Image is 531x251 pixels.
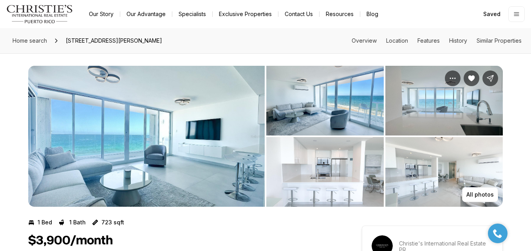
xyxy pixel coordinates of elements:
a: Skip to: Location [386,37,408,44]
a: Specialists [172,9,212,20]
button: Contact Us [278,9,319,20]
button: Open menu [508,6,525,22]
a: Saved [479,6,505,22]
p: 723 sqft [101,219,124,226]
button: View image gallery [385,137,503,207]
a: Skip to: Overview [352,37,377,44]
a: Exclusive Properties [213,9,278,20]
h1: $3,900/month [28,233,113,248]
button: View image gallery [28,66,265,207]
a: Resources [320,9,360,20]
p: 1 Bed [38,219,52,226]
li: 2 of 6 [266,66,503,207]
a: Home search [9,34,50,47]
button: All photos [462,187,498,202]
button: Share Property: 1035 Ashford MIRADOR DEL CONDADO #204 [482,70,498,86]
p: All photos [466,191,494,198]
a: Skip to: Features [417,37,440,44]
p: 1 Bath [69,219,86,226]
li: 1 of 6 [28,66,265,207]
a: Blog [360,9,385,20]
a: Our Story [83,9,120,20]
img: logo [6,5,73,23]
button: View image gallery [266,137,384,207]
nav: Page section menu [352,38,522,44]
a: Our Advantage [120,9,172,20]
div: Listing Photos [28,66,503,207]
button: View image gallery [266,66,384,135]
button: Property options [445,70,461,86]
a: Skip to: History [449,37,467,44]
button: Unsave Property: 1035 Ashford MIRADOR DEL CONDADO #204 [464,70,479,86]
a: Skip to: Similar Properties [477,37,522,44]
span: [STREET_ADDRESS][PERSON_NAME] [63,34,165,47]
span: Home search [13,37,47,44]
button: View image gallery [385,66,503,135]
span: Saved [483,11,500,17]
